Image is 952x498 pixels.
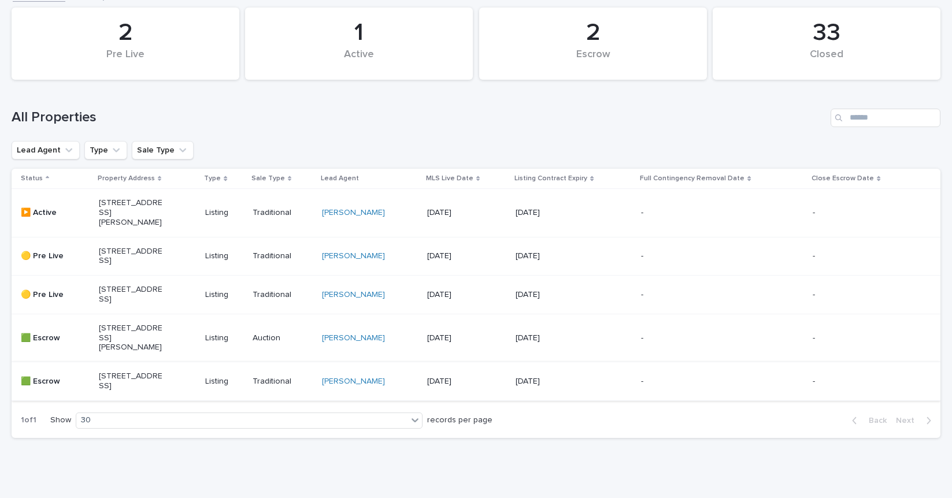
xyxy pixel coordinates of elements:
p: - [813,333,877,343]
button: Type [84,141,127,159]
p: 1 of 1 [12,406,46,434]
p: [DATE] [427,377,491,386]
p: - [813,290,877,300]
p: Type [204,172,221,185]
span: Next [896,412,921,429]
p: Listing [205,290,243,300]
button: Next [891,412,940,429]
button: Lead Agent [12,141,80,159]
p: [STREET_ADDRESS] [99,371,163,391]
tr: 🟩 Escrow[STREET_ADDRESS]ListingTraditional[PERSON_NAME] [DATE][DATE]-- [12,362,940,401]
p: Close Escrow Date [812,172,874,185]
p: - [641,333,705,343]
button: Sale Type [132,141,194,159]
p: ▶️ Active [21,208,85,218]
div: Escrow [499,49,687,73]
div: 33 [732,18,921,47]
p: 🟡 Pre Live [21,251,85,261]
div: 2 [499,18,687,47]
input: Search [831,109,940,127]
span: Back [862,412,887,429]
p: [DATE] [427,290,491,300]
button: Back [843,412,891,429]
p: Listing Contract Expiry [514,172,587,185]
p: [DATE] [516,377,580,386]
p: [STREET_ADDRESS][PERSON_NAME] [99,198,163,227]
a: [PERSON_NAME] [322,208,385,218]
div: 1 [265,18,453,47]
p: - [641,208,705,218]
p: Listing [205,333,243,343]
p: Listing [205,377,243,386]
p: 🟡 Pre Live [21,290,85,300]
p: - [641,290,705,300]
p: - [641,377,705,386]
p: Traditional [253,208,313,218]
div: Active [265,49,453,73]
p: - [813,208,877,218]
p: Traditional [253,377,313,386]
tr: 🟩 Escrow[STREET_ADDRESS][PERSON_NAME]ListingAuction[PERSON_NAME] [DATE][DATE]-- [12,314,940,362]
p: records per page [427,415,492,425]
p: Lead Agent [321,172,359,185]
p: 🟩 Escrow [21,377,85,386]
p: [DATE] [427,208,491,218]
p: [DATE] [427,251,491,261]
p: [STREET_ADDRESS] [99,285,163,304]
p: [STREET_ADDRESS] [99,247,163,266]
p: Listing [205,251,243,261]
p: Traditional [253,290,313,300]
a: [PERSON_NAME] [322,377,385,386]
p: [STREET_ADDRESS][PERSON_NAME] [99,324,163,352]
a: [PERSON_NAME] [322,290,385,300]
tr: 🟡 Pre Live[STREET_ADDRESS]ListingTraditional[PERSON_NAME] [DATE][DATE]-- [12,276,940,314]
p: Traditional [253,251,313,261]
p: Listing [205,208,243,218]
a: [PERSON_NAME] [322,333,385,343]
p: [DATE] [516,290,580,300]
h1: All Properties [12,109,826,126]
tr: ▶️ Active[STREET_ADDRESS][PERSON_NAME]ListingTraditional[PERSON_NAME] [DATE][DATE]-- [12,189,940,237]
p: Property Address [98,172,155,185]
p: - [813,251,877,261]
div: Closed [732,49,921,73]
p: - [641,251,705,261]
p: - [813,377,877,386]
p: Sale Type [251,172,285,185]
p: [DATE] [516,208,580,218]
p: Auction [253,333,313,343]
a: [PERSON_NAME] [322,251,385,261]
p: [DATE] [516,251,580,261]
div: 2 [31,18,220,47]
tr: 🟡 Pre Live[STREET_ADDRESS]ListingTraditional[PERSON_NAME] [DATE][DATE]-- [12,237,940,276]
p: Show [50,415,71,425]
p: MLS Live Date [426,172,473,185]
p: [DATE] [516,333,580,343]
div: 30 [76,414,408,426]
div: Pre Live [31,49,220,73]
p: Full Contingency Removal Date [640,172,744,185]
p: [DATE] [427,333,491,343]
p: Status [21,172,43,185]
p: 🟩 Escrow [21,333,85,343]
